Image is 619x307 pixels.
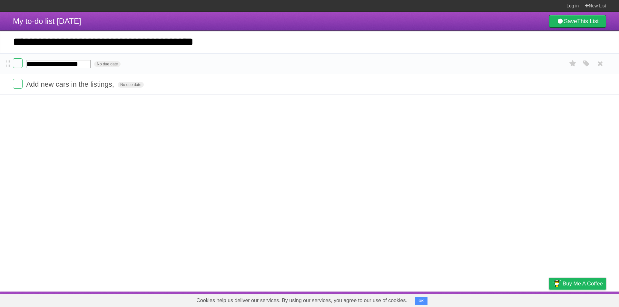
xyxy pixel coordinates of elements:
[463,293,477,305] a: About
[190,294,414,307] span: Cookies help us deliver our services. By using our services, you agree to our use of cookies.
[552,278,561,289] img: Buy me a coffee
[13,79,23,89] label: Done
[26,80,116,88] span: Add new cars in the listings,
[563,278,603,289] span: Buy me a coffee
[519,293,533,305] a: Terms
[577,18,599,24] b: This List
[565,293,606,305] a: Suggest a feature
[13,58,23,68] label: Done
[13,17,81,25] span: My to-do list [DATE]
[549,15,606,28] a: SaveThis List
[118,82,144,88] span: No due date
[567,58,579,69] label: Star task
[549,278,606,290] a: Buy me a coffee
[94,61,120,67] span: No due date
[415,297,427,305] button: OK
[485,293,511,305] a: Developers
[541,293,557,305] a: Privacy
